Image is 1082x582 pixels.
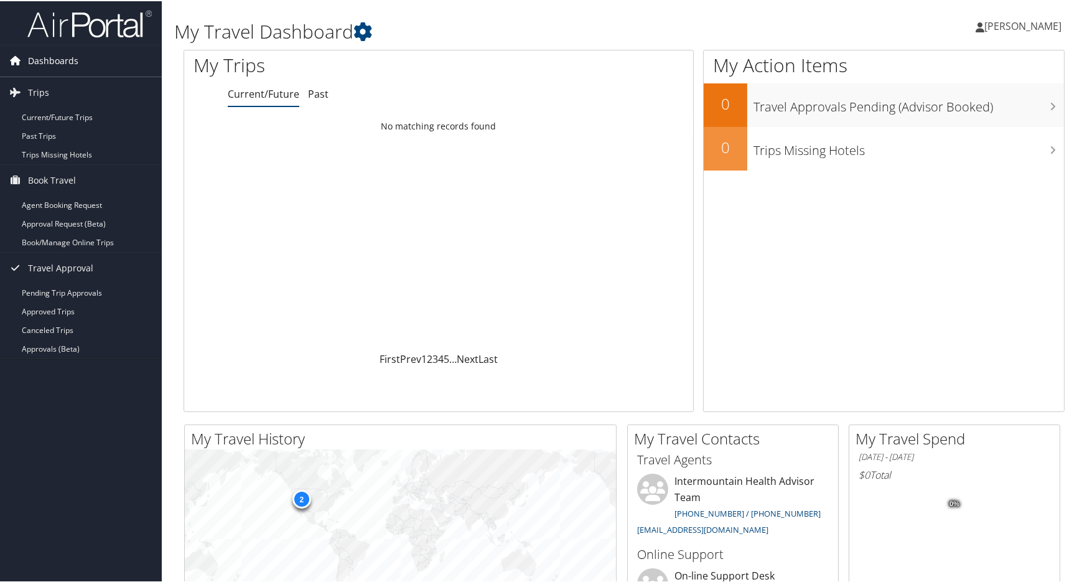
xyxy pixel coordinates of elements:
a: Past [308,86,329,100]
a: 0Travel Approvals Pending (Advisor Booked) [704,82,1064,126]
li: Intermountain Health Advisor Team [631,472,835,539]
span: Trips [28,76,49,107]
h6: Total [859,467,1050,481]
h3: Trips Missing Hotels [753,134,1064,158]
a: 1 [421,351,427,365]
span: Book Travel [28,164,76,195]
a: 4 [438,351,444,365]
h6: [DATE] - [DATE] [859,450,1050,462]
a: 3 [432,351,438,365]
div: 2 [292,489,310,507]
a: [PHONE_NUMBER] / [PHONE_NUMBER] [674,507,821,518]
td: No matching records found [184,114,693,136]
h1: My Travel Dashboard [174,17,774,44]
a: Last [478,351,498,365]
a: 2 [427,351,432,365]
h3: Travel Agents [637,450,829,467]
h2: My Travel Contacts [634,427,838,448]
a: 5 [444,351,449,365]
a: First [380,351,400,365]
h3: Travel Approvals Pending (Advisor Booked) [753,91,1064,115]
span: [PERSON_NAME] [984,18,1061,32]
h2: 0 [704,136,747,157]
a: Prev [400,351,421,365]
img: airportal-logo.png [27,8,152,37]
a: 0Trips Missing Hotels [704,126,1064,169]
span: Dashboards [28,44,78,75]
h2: My Travel History [191,427,616,448]
a: Next [457,351,478,365]
span: Travel Approval [28,251,93,283]
h3: Online Support [637,545,829,562]
span: $0 [859,467,870,481]
h1: My Trips [194,51,472,77]
h2: 0 [704,92,747,113]
h1: My Action Items [704,51,1064,77]
tspan: 0% [949,499,959,507]
a: Current/Future [228,86,299,100]
a: [EMAIL_ADDRESS][DOMAIN_NAME] [637,523,768,534]
a: [PERSON_NAME] [976,6,1074,44]
h2: My Travel Spend [856,427,1060,448]
span: … [449,351,457,365]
